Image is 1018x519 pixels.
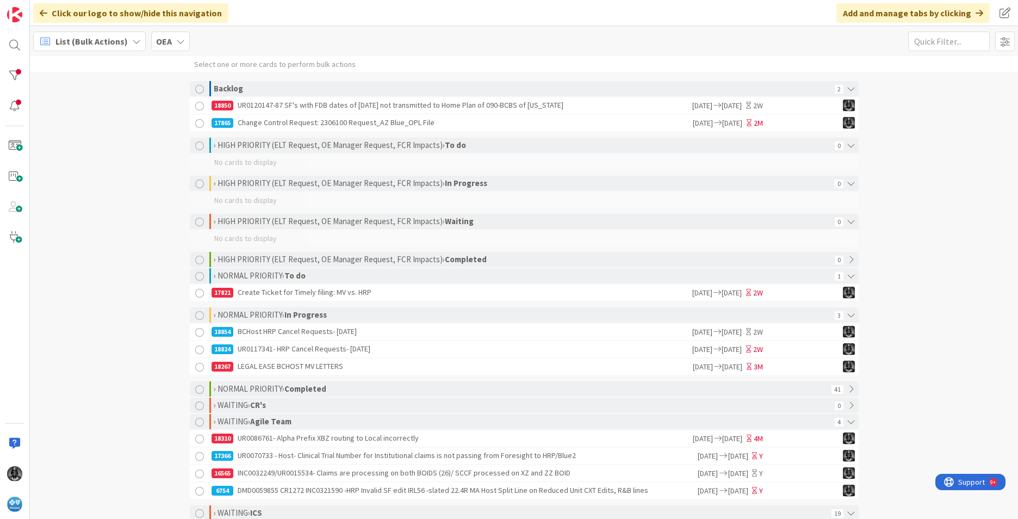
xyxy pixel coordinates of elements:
[722,287,743,299] span: [DATE]
[212,288,233,298] div: 17821
[7,7,22,22] img: Visit kanbanzone.com
[445,178,487,188] b: In Progress
[843,287,855,299] img: KG
[190,483,859,499] a: 6754DMD0059855 CR1272 INC0321590 -HRP Invalid SF edit IRL56 -slated 22.4R MA Host Split Line on R...
[843,100,855,112] img: KG
[190,465,859,481] a: 16565INC0032249/UR0015534- Claims are processing on both BOIDS (26)/ SCCF processed on XZ and ZZ ...
[754,361,763,373] div: 3M
[212,344,233,354] div: 18824
[214,176,831,191] div: › HIGH PRIORITY (ELT Request, OE Manager Request, FCR Impacts) ›
[835,418,843,427] span: 4
[691,433,713,444] span: [DATE]
[190,448,859,464] a: 17366UR0070733 - Host- Clinical Trial Number for Institutional claims is not passing from Foresig...
[697,468,718,479] span: [DATE]
[722,344,743,355] span: [DATE]
[212,362,233,372] div: 18267
[843,343,855,355] img: KG
[728,485,749,497] span: [DATE]
[190,192,859,208] div: No cards to display
[250,508,262,518] b: ICS
[250,400,266,410] b: CR's
[212,324,691,340] div: BCHost HRP Cancel Requests- [DATE]
[831,509,843,518] span: 19
[284,270,306,281] b: To do
[691,100,712,112] span: [DATE]
[214,138,831,153] div: › HIGH PRIORITY (ELT Request, OE Manager Request, FCR Impacts) ›
[212,451,233,461] div: 17366
[284,384,326,394] b: Completed
[23,2,49,15] span: Support
[190,359,859,375] a: 18267LEGAL EASE BCHOST MV LETTERS[DATE][DATE]3MKG
[212,465,697,481] div: INC0032249/UR0015534- Claims are processing on both BOIDS (26)/ SCCF processed on XZ and ZZ BOID
[754,118,763,129] div: 2M
[835,85,843,94] span: 2
[190,230,859,246] div: No cards to display
[691,344,712,355] span: [DATE]
[33,3,228,23] div: Click our logo to show/hide this navigation
[214,398,831,413] div: › WAITING ›
[843,467,855,479] img: KG
[7,466,22,481] img: KG
[759,450,763,462] div: Y
[212,285,691,301] div: Create Ticket for Timely filing: MV vs. HRP
[753,287,763,299] div: 2W
[728,468,749,479] span: [DATE]
[759,468,763,479] div: Y
[156,36,172,47] b: OEA
[212,101,233,110] div: 18850
[843,117,855,129] img: KG
[214,83,243,94] b: Backlog
[691,361,713,373] span: [DATE]
[214,268,831,283] div: › NORMAL PRIORITY ›
[759,485,763,497] div: Y
[190,154,859,170] div: No cards to display
[212,97,691,114] div: UR0120147-87 SF's with FDB dates of [DATE] not transmitted to Home Plan of 090-BCBS of [US_STATE]
[284,310,327,320] b: In Progress
[835,180,843,188] span: 0
[212,468,233,478] div: 16565
[753,100,763,112] div: 2W
[843,432,855,444] img: KG
[212,327,233,337] div: 18854
[7,497,22,512] img: avatar
[722,326,743,338] span: [DATE]
[728,450,749,462] span: [DATE]
[445,254,487,264] b: Completed
[843,485,855,497] img: KG
[212,434,233,443] div: 18310
[835,272,843,281] span: 1
[831,385,843,394] span: 41
[212,483,697,499] div: DMD0059855 CR1272 INC0321590 -HRP Invalid SF edit IRL56 -slated 22.4R MA Host Split Line on Reduc...
[753,326,763,338] div: 2W
[691,326,712,338] span: [DATE]
[835,401,843,410] span: 0
[835,256,843,264] span: 0
[835,141,843,150] span: 0
[55,4,60,13] div: 9+
[843,450,855,462] img: KG
[843,326,855,338] img: KG
[55,35,128,48] span: List (Bulk Actions)
[190,97,859,114] a: 18850UR0120147-87 SF's with FDB dates of [DATE] not transmitted to Home Plan of 090-BCBS of [US_S...
[722,118,744,129] span: [DATE]
[190,115,859,131] a: 17865Change Control Request: 2306100 Request_AZ Blue_OPL File[DATE][DATE]2MKG
[445,140,466,150] b: To do
[908,32,990,51] input: Quick Filter...
[214,214,831,229] div: › HIGH PRIORITY (ELT Request, OE Manager Request, FCR Impacts) ›
[214,252,831,267] div: › HIGH PRIORITY (ELT Request, OE Manager Request, FCR Impacts) ›
[250,416,291,427] b: Agile Team
[214,307,831,323] div: › NORMAL PRIORITY ›
[190,324,859,340] a: 18854BCHost HRP Cancel Requests- [DATE][DATE][DATE]2WKG
[722,100,743,112] span: [DATE]
[835,218,843,226] span: 0
[194,56,356,72] div: Select one or more cards to perform bulk actions
[212,448,697,464] div: UR0070733 - Host- Clinical Trial Number for Institutional claims is not passing from Foresight to...
[697,485,718,497] span: [DATE]
[190,341,859,357] a: 18824UR0117341- HRP Cancel Requests- [DATE][DATE][DATE]2WKG
[835,311,843,320] span: 3
[214,414,831,429] div: › WAITING ›
[212,118,233,128] div: 17865
[754,433,763,444] div: 4M
[212,359,691,375] div: LEGAL EASE BCHOST MV LETTERS
[691,287,712,299] span: [DATE]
